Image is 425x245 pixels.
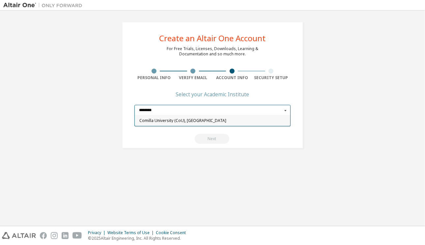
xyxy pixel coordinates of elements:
[156,230,190,235] div: Cookie Consent
[212,75,252,80] div: Account Info
[252,75,291,80] div: Security Setup
[134,134,291,144] div: You need to select your Academic Institute to continue
[40,232,47,239] img: facebook.svg
[134,75,174,80] div: Personal Info
[62,232,69,239] img: linkedin.svg
[3,2,86,9] img: Altair One
[167,46,258,57] div: For Free Trials, Licenses, Downloads, Learning & Documentation and so much more.
[51,232,58,239] img: instagram.svg
[72,232,82,239] img: youtube.svg
[176,92,249,96] div: Select your Academic Institute
[88,230,107,235] div: Privacy
[88,235,190,241] p: © 2025 Altair Engineering, Inc. All Rights Reserved.
[174,75,213,80] div: Verify Email
[139,119,286,123] span: Comilla University (CoU), [GEOGRAPHIC_DATA]
[2,232,36,239] img: altair_logo.svg
[159,34,266,42] div: Create an Altair One Account
[107,230,156,235] div: Website Terms of Use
